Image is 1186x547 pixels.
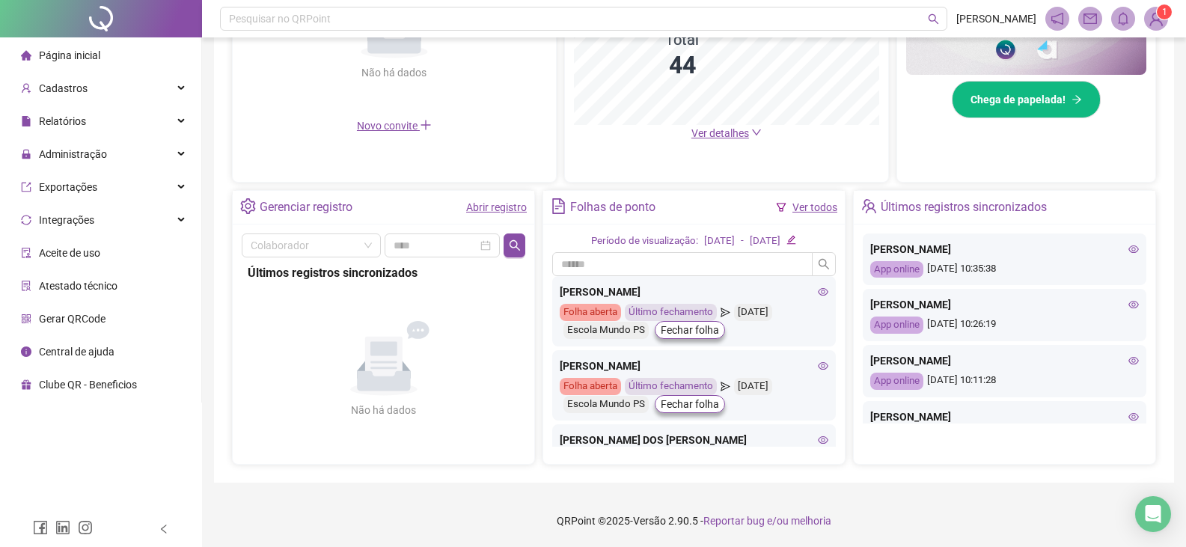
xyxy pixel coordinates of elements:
div: Último fechamento [625,378,717,395]
span: Administração [39,148,107,160]
div: Folha aberta [560,304,621,321]
span: audit [21,247,31,257]
span: Ver detalhes [691,127,749,139]
span: info-circle [21,346,31,356]
div: Escola Mundo PS [563,396,649,413]
div: Folha aberta [560,378,621,395]
div: Open Intercom Messenger [1135,496,1171,532]
span: Reportar bug e/ou melhoria [703,515,831,527]
img: 89436 [1145,7,1167,30]
div: [DATE] [734,304,772,321]
a: Abrir registro [466,201,527,213]
span: Cadastros [39,82,88,94]
span: left [159,524,169,534]
span: setting [240,198,256,214]
span: 1 [1162,7,1167,17]
div: [PERSON_NAME] [870,241,1139,257]
div: Últimos registros sincronizados [881,195,1047,220]
span: home [21,49,31,60]
a: Ver todos [792,201,837,213]
span: Fechar folha [661,322,719,338]
div: Últimos registros sincronizados [248,263,519,282]
button: Chega de papelada! [952,81,1101,118]
div: Gerenciar registro [260,195,352,220]
span: Novo convite [357,120,432,132]
span: lock [21,148,31,159]
span: Gerar QRCode [39,313,106,325]
span: search [509,239,521,251]
div: Último fechamento [625,304,717,321]
div: [DATE] 10:11:28 [870,373,1139,390]
span: send [721,304,730,321]
a: Ver detalhes down [691,127,762,139]
span: edit [786,235,796,245]
span: filter [776,202,786,213]
div: Período de visualização: [591,233,698,249]
div: App online [870,261,923,278]
div: App online [870,317,923,334]
span: eye [818,287,828,297]
span: search [928,13,939,25]
span: facebook [33,520,48,535]
span: Exportações [39,181,97,193]
button: Fechar folha [655,395,725,413]
span: instagram [78,520,93,535]
span: Página inicial [39,49,100,61]
span: send [721,378,730,395]
span: linkedin [55,520,70,535]
span: Atestado técnico [39,280,117,292]
span: file-text [551,198,566,214]
div: Não há dados [325,64,463,81]
footer: QRPoint © 2025 - 2.90.5 - [202,495,1186,547]
div: [DATE] [750,233,780,249]
span: eye [1128,412,1139,422]
span: file [21,115,31,126]
span: Central de ajuda [39,346,114,358]
span: eye [818,435,828,445]
div: Folhas de ponto [570,195,655,220]
div: [PERSON_NAME] [560,358,828,374]
span: search [818,258,830,270]
span: eye [1128,244,1139,254]
div: [PERSON_NAME] [870,409,1139,425]
span: bell [1116,12,1130,25]
span: [PERSON_NAME] [956,10,1036,27]
span: eye [818,361,828,371]
span: Relatórios [39,115,86,127]
span: plus [420,119,432,131]
div: [PERSON_NAME] DOS [PERSON_NAME] [560,432,828,448]
span: Versão [633,515,666,527]
sup: Atualize o seu contato no menu Meus Dados [1157,4,1172,19]
span: solution [21,280,31,290]
span: gift [21,379,31,389]
span: user-add [21,82,31,93]
span: Integrações [39,214,94,226]
span: sync [21,214,31,224]
span: eye [1128,355,1139,366]
div: Não há dados [315,402,453,418]
span: mail [1083,12,1097,25]
div: [DATE] [734,378,772,395]
span: eye [1128,299,1139,310]
div: [PERSON_NAME] [560,284,828,300]
span: down [751,127,762,138]
div: [DATE] 10:26:19 [870,317,1139,334]
span: Fechar folha [661,396,719,412]
div: [DATE] [704,233,735,249]
div: - [741,233,744,249]
div: [PERSON_NAME] [870,352,1139,369]
span: export [21,181,31,192]
span: Aceite de uso [39,247,100,259]
span: qrcode [21,313,31,323]
span: arrow-right [1072,94,1082,105]
span: notification [1051,12,1064,25]
button: Fechar folha [655,321,725,339]
div: Escola Mundo PS [563,322,649,339]
div: [DATE] 10:35:38 [870,261,1139,278]
span: Clube QR - Beneficios [39,379,137,391]
div: App online [870,373,923,390]
span: team [861,198,877,214]
span: Chega de papelada! [970,91,1066,108]
div: [PERSON_NAME] [870,296,1139,313]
